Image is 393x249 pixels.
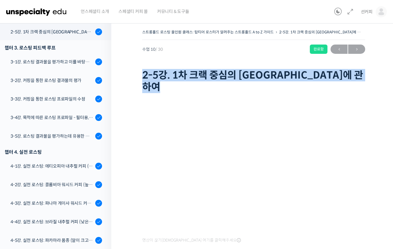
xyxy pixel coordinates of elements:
a: 스트롱홀드 로스팅 올인원 클래스: 탑티어 로스터가 알려주는 스트롱홀드 A to Z 가이드 [142,30,274,34]
a: 다음→ [348,45,365,54]
span: ← [331,45,348,54]
div: 챕터 3. 로스팅 피드백 루프 [5,44,102,52]
span: / 30 [156,47,163,52]
span: → [348,45,365,54]
span: 수업 10 [142,47,163,51]
span: 선커피 [361,9,373,15]
a: 설정 [80,196,119,212]
div: 3-2강. 커핑을 통한 로스팅 결과물의 평가 [11,77,93,84]
div: 4-3강. 실전 로스팅: 파나마 게이샤 워시드 커피 (플레이버 프로파일이 로스팅하기 까다로운 경우) [11,200,93,207]
a: ←이전 [331,45,348,54]
div: 4-1강. 실전 로스팅: 에티오피아 내추럴 커피 (당분이 많이 포함되어 있고 색이 고르지 않은 경우) [11,163,93,170]
div: 4-5강. 실전 로스팅: 파카마라 품종 (알이 크고 산지에서 건조가 고르게 되기 힘든 경우) [11,237,93,244]
div: 3-4강. 목적에 따른 로스팅 프로파일 - 필터용, 에스프레소용 [11,114,93,121]
span: 대화 [57,206,64,211]
div: 4-2강. 실전 로스팅: 콜롬비아 워시드 커피 (높은 밀도와 수분율 때문에 1차 크랙에서 많은 수분을 방출하는 경우) [11,181,93,188]
span: 홈 [19,205,23,210]
div: 2-5강. 1차 크랙 중심의 [GEOGRAPHIC_DATA]에 관하여 [11,28,93,35]
a: 2-5강. 1차 크랙 중심의 [GEOGRAPHIC_DATA]에 관하여 [279,30,367,34]
span: 설정 [96,205,103,210]
a: 홈 [2,196,41,212]
div: 챕터 4. 실전 로스팅 [5,148,102,156]
div: 3-1강. 로스팅 결과물을 평가하고 이를 바탕으로 프로파일을 설계하는 방법 [11,58,93,65]
div: 3-5강. 로스팅 결과물을 평가하는데 유용한 팁들 - 연수를 활용한 커핑, 커핑용 분쇄도 찾기, 로스트 레벨에 따른 QC 등 [11,133,93,140]
div: 3-3강. 커핑을 통한 로스팅 프로파일의 수정 [11,96,93,102]
span: 영상이 끊기[DEMOGRAPHIC_DATA] 여기를 클릭해주세요 [142,238,241,243]
h1: 2-5강. 1차 크랙 중심의 [GEOGRAPHIC_DATA]에 관하여 [142,69,365,93]
a: 대화 [41,196,80,212]
div: 완료함 [310,45,327,54]
div: 4-4강. 실전 로스팅: 브라질 내추럴 커피 (낮은 고도에서 재배되어 당분과 밀도가 낮은 경우) [11,218,93,225]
